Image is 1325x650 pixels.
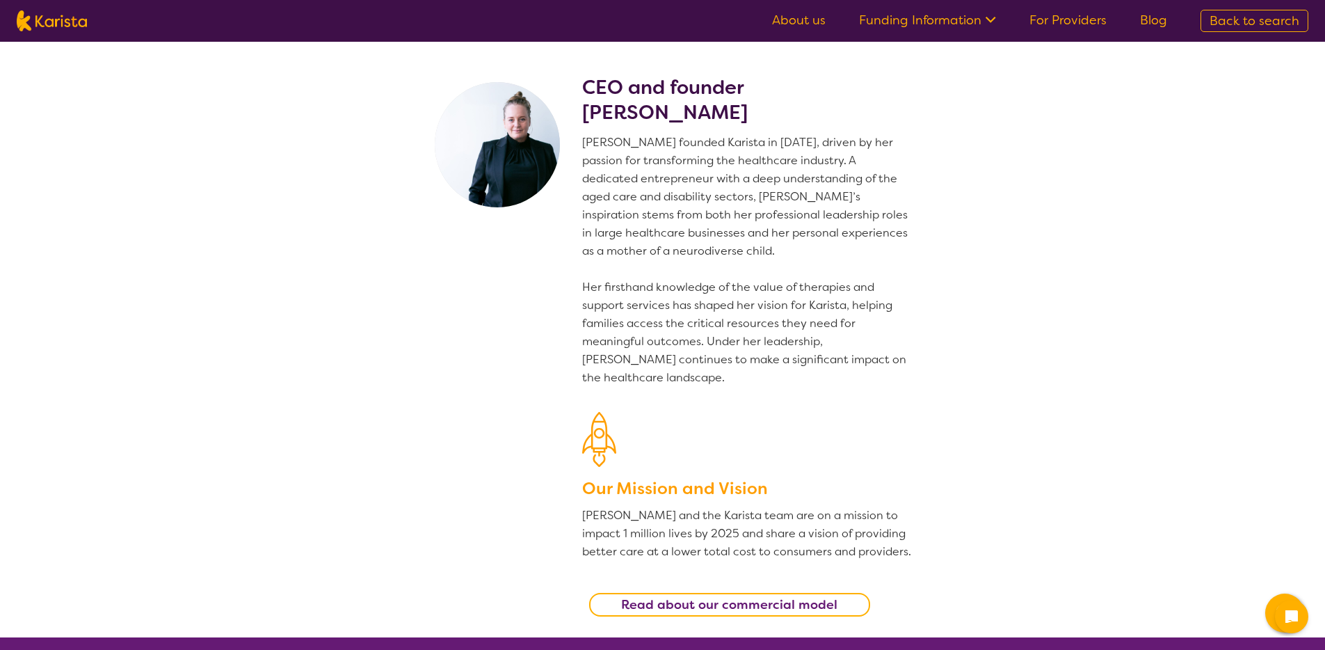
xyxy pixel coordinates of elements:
b: Read about our commercial model [621,596,837,613]
p: [PERSON_NAME] and the Karista team are on a mission to impact 1 million lives by 2025 and share a... [582,507,913,561]
button: Channel Menu [1265,594,1304,633]
a: About us [772,12,826,29]
h3: Our Mission and Vision [582,476,913,501]
img: Karista logo [17,10,87,31]
p: [PERSON_NAME] founded Karista in [DATE], driven by her passion for transforming the healthcare in... [582,134,913,387]
span: Back to search [1210,13,1299,29]
a: Back to search [1200,10,1308,32]
img: Our Mission [582,412,616,467]
a: Blog [1140,12,1167,29]
a: Funding Information [859,12,996,29]
h2: CEO and founder [PERSON_NAME] [582,75,913,125]
a: For Providers [1029,12,1107,29]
